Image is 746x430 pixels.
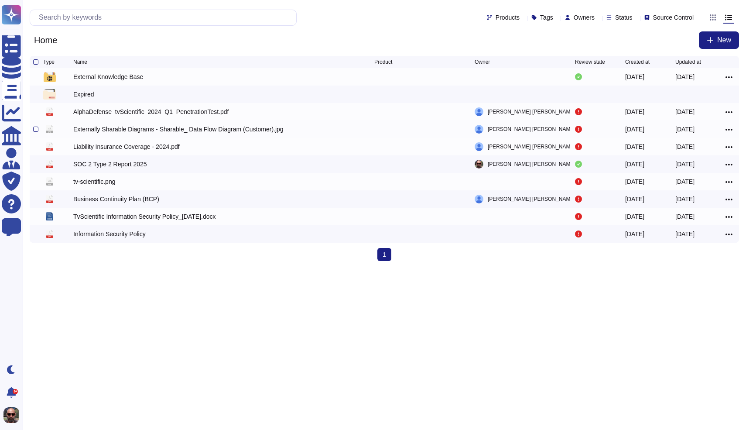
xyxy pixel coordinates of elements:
div: [DATE] [625,230,644,238]
div: tv-scientific.png [73,177,115,186]
div: [DATE] [625,160,644,169]
input: Search by keywords [34,10,296,25]
span: Owners [574,14,595,21]
span: Owner [475,59,490,65]
span: Product [374,59,392,65]
button: user [2,406,25,425]
div: External Knowledge Base [73,72,143,81]
div: Information Security Policy [73,230,146,238]
span: Home [30,34,62,47]
span: Tags [540,14,553,21]
img: folder [44,72,56,82]
div: [DATE] [675,72,695,81]
div: SOC 2 Type 2 Report 2025 [73,160,147,169]
span: Name [73,59,87,65]
span: [PERSON_NAME] [PERSON_NAME] [488,107,575,116]
img: user [475,107,483,116]
div: TvScientific Information Security Policy_[DATE].docx [73,212,216,221]
div: Externally Sharable Diagrams - Sharable_ Data Flow Diagram (Customer).jpg [73,125,284,134]
div: [DATE] [675,142,695,151]
span: [PERSON_NAME] [PERSON_NAME] [488,125,575,134]
div: [DATE] [625,195,644,203]
span: New [717,37,731,44]
div: [DATE] [625,125,644,134]
div: [DATE] [625,107,644,116]
span: Source Control [653,14,694,21]
span: [PERSON_NAME] [PERSON_NAME] [488,195,575,203]
div: 9+ [13,389,18,394]
img: user [475,195,483,203]
img: user [475,160,483,169]
span: Updated at [675,59,701,65]
div: [DATE] [675,125,695,134]
span: Status [615,14,633,21]
span: Created at [625,59,650,65]
div: [DATE] [675,160,695,169]
img: user [475,142,483,151]
span: Products [496,14,520,21]
div: [DATE] [625,177,644,186]
span: Review state [575,59,605,65]
div: [DATE] [675,177,695,186]
span: 1 [377,248,391,261]
div: [DATE] [675,107,695,116]
span: [PERSON_NAME] [PERSON_NAME] [488,142,575,151]
div: [DATE] [675,230,695,238]
img: user [3,407,19,423]
div: [DATE] [675,195,695,203]
div: Expired [73,90,94,99]
div: [DATE] [625,72,644,81]
div: AlphaDefense_tvScientific_2024_Q1_PenetrationTest.pdf [73,107,229,116]
div: Liability Insurance Coverage - 2024.pdf [73,142,180,151]
div: Business Continuity Plan (BCP) [73,195,159,203]
button: New [699,31,739,49]
div: [DATE] [675,212,695,221]
span: Type [43,59,55,65]
img: folder [43,89,56,100]
div: [DATE] [625,142,644,151]
div: [DATE] [625,212,644,221]
img: user [475,125,483,134]
span: [PERSON_NAME] [PERSON_NAME] [488,160,575,169]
